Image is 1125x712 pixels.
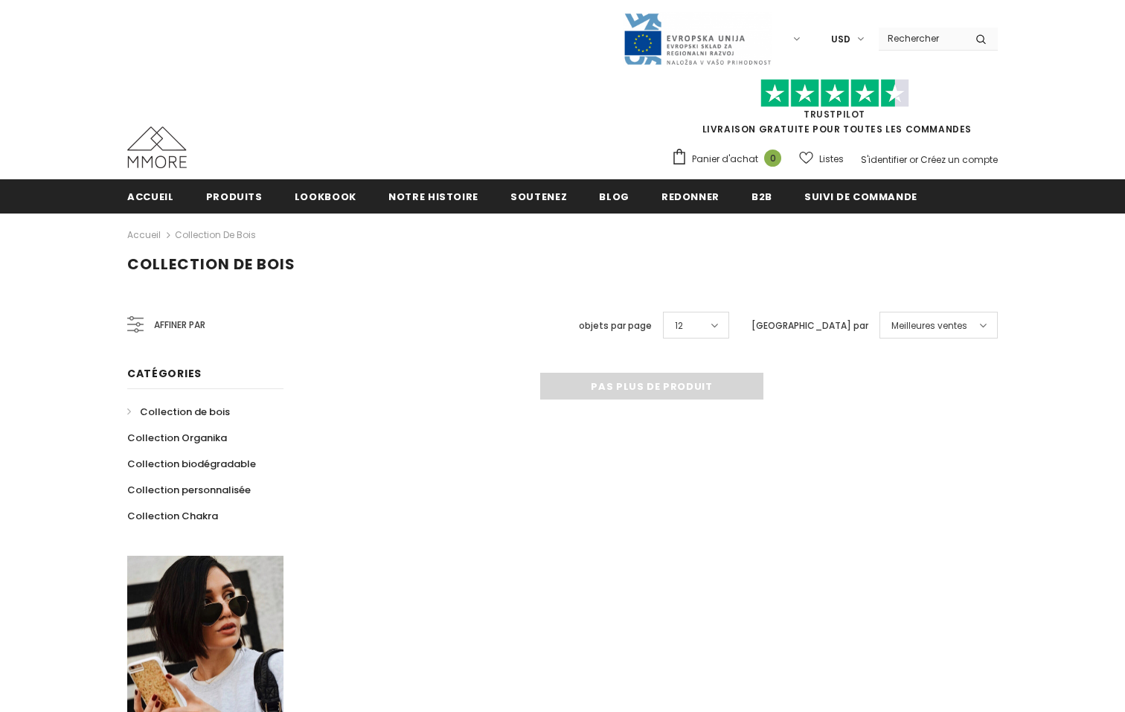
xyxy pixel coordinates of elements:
[175,228,256,241] a: Collection de bois
[831,32,850,47] span: USD
[623,12,772,66] img: Javni Razpis
[751,318,868,333] label: [GEOGRAPHIC_DATA] par
[861,153,907,166] a: S'identifier
[799,146,844,172] a: Listes
[127,503,218,529] a: Collection Chakra
[127,366,202,381] span: Catégories
[127,399,230,425] a: Collection de bois
[127,226,161,244] a: Accueil
[295,190,356,204] span: Lookbook
[599,179,629,213] a: Blog
[891,318,967,333] span: Meilleures ventes
[127,190,174,204] span: Accueil
[764,150,781,167] span: 0
[751,179,772,213] a: B2B
[804,108,865,121] a: TrustPilot
[661,179,719,213] a: Redonner
[671,148,789,170] a: Panier d'achat 0
[599,190,629,204] span: Blog
[127,509,218,523] span: Collection Chakra
[920,153,998,166] a: Créez un compte
[760,79,909,108] img: Faites confiance aux étoiles pilotes
[879,28,964,49] input: Search Site
[675,318,683,333] span: 12
[623,32,772,45] a: Javni Razpis
[127,457,256,471] span: Collection biodégradable
[127,179,174,213] a: Accueil
[661,190,719,204] span: Redonner
[127,477,251,503] a: Collection personnalisée
[804,179,917,213] a: Suivi de commande
[819,152,844,167] span: Listes
[140,405,230,419] span: Collection de bois
[206,190,263,204] span: Produits
[510,179,567,213] a: soutenez
[127,126,187,168] img: Cas MMORE
[909,153,918,166] span: or
[127,483,251,497] span: Collection personnalisée
[127,431,227,445] span: Collection Organika
[804,190,917,204] span: Suivi de commande
[206,179,263,213] a: Produits
[127,451,256,477] a: Collection biodégradable
[510,190,567,204] span: soutenez
[671,86,998,135] span: LIVRAISON GRATUITE POUR TOUTES LES COMMANDES
[127,425,227,451] a: Collection Organika
[295,179,356,213] a: Lookbook
[388,179,478,213] a: Notre histoire
[154,317,205,333] span: Affiner par
[579,318,652,333] label: objets par page
[751,190,772,204] span: B2B
[692,152,758,167] span: Panier d'achat
[127,254,295,275] span: Collection de bois
[388,190,478,204] span: Notre histoire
